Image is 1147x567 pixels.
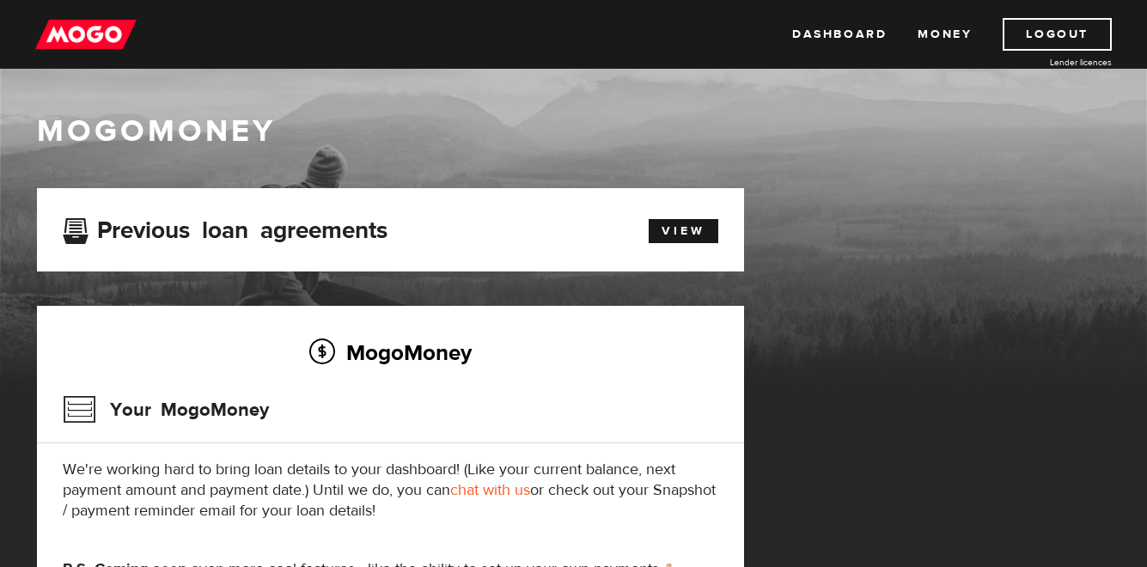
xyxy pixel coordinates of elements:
[63,460,718,521] p: We're working hard to bring loan details to your dashboard! (Like your current balance, next paym...
[918,18,972,51] a: Money
[450,480,530,500] a: chat with us
[37,113,1111,149] h1: MogoMoney
[1003,18,1112,51] a: Logout
[63,216,387,239] h3: Previous loan agreements
[649,219,718,243] a: View
[792,18,887,51] a: Dashboard
[35,18,137,51] img: mogo_logo-11ee424be714fa7cbb0f0f49df9e16ec.png
[63,387,269,432] h3: Your MogoMoney
[63,334,718,370] h2: MogoMoney
[983,56,1112,69] a: Lender licences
